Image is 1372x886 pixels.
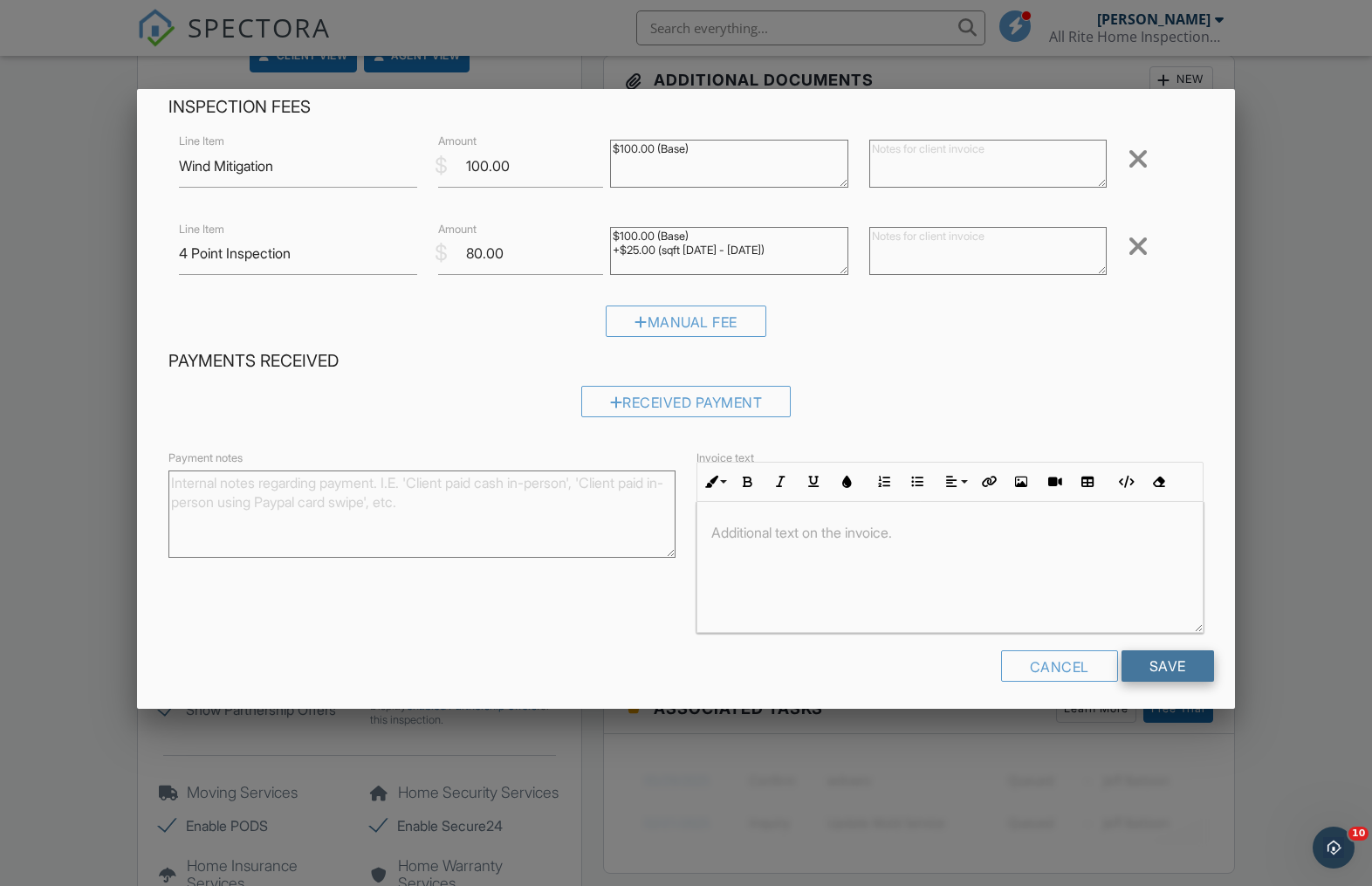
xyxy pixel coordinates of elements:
[606,306,766,337] div: Manual Fee
[168,450,243,466] label: Payment notes
[1001,650,1118,682] div: Cancel
[1122,650,1214,682] input: Save
[581,397,792,415] a: Received Payment
[168,96,1204,119] h4: Inspection Fees
[610,227,847,275] textarea: $100.00 (Base) +$25.00 (sqft [DATE] - [DATE])
[610,140,847,188] textarea: $100.00 (Base)
[1038,465,1071,498] button: Insert Video
[1108,465,1142,498] button: Code View
[606,318,766,335] a: Manual Fee
[1071,465,1104,498] button: Insert Table
[797,465,830,498] button: Underline (⌘U)
[179,134,224,149] label: Line Item
[581,386,792,417] div: Received Payment
[697,465,731,498] button: Inline Style
[868,465,901,498] button: Ordered List
[764,465,797,498] button: Italic (⌘I)
[830,465,863,498] button: Colors
[1005,465,1038,498] button: Insert Image (⌘P)
[971,465,1005,498] button: Insert Link (⌘K)
[1142,465,1175,498] button: Clear Formatting
[435,238,448,268] div: $
[438,222,477,237] label: Amount
[938,465,971,498] button: Align
[1313,827,1355,869] iframe: Intercom live chat
[731,465,764,498] button: Bold (⌘B)
[1348,827,1369,841] span: 10
[179,222,224,237] label: Line Item
[901,465,934,498] button: Unordered List
[438,134,477,149] label: Amount
[696,450,754,466] label: Invoice text
[435,151,448,181] div: $
[168,350,1204,373] h4: Payments Received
